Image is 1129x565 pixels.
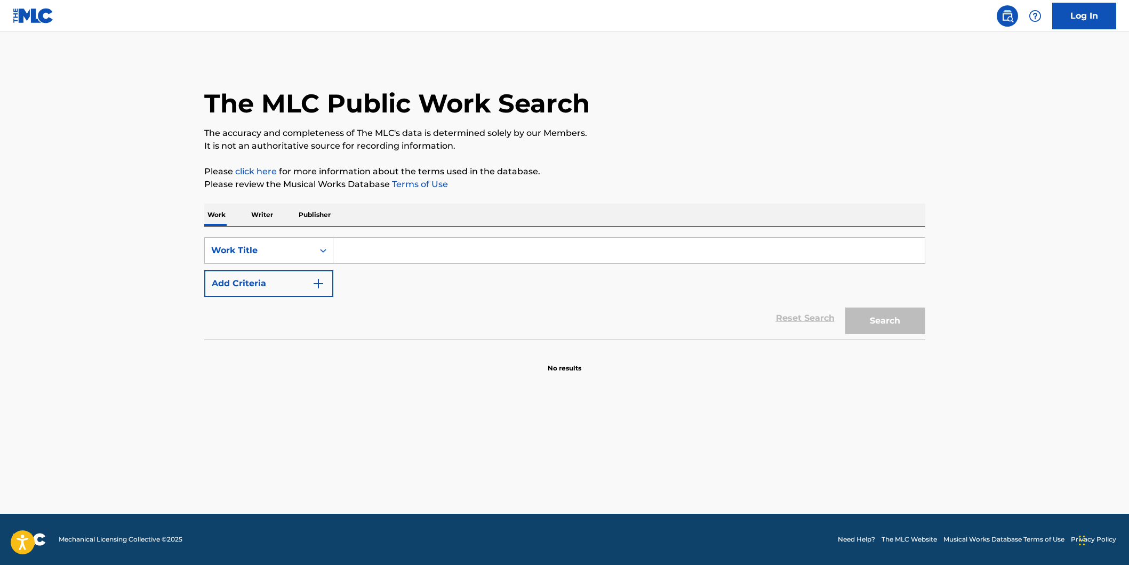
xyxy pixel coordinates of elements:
a: click here [235,166,277,176]
h1: The MLC Public Work Search [204,87,590,119]
div: Help [1024,5,1046,27]
a: Privacy Policy [1071,535,1116,544]
button: Add Criteria [204,270,333,297]
p: No results [548,351,581,373]
div: Drag [1079,524,1085,556]
p: The accuracy and completeness of The MLC's data is determined solely by our Members. [204,127,925,140]
img: search [1001,10,1014,22]
a: Musical Works Database Terms of Use [943,535,1064,544]
a: The MLC Website [882,535,937,544]
p: Please review the Musical Works Database [204,178,925,191]
a: Log In [1052,3,1116,29]
iframe: Chat Widget [1076,514,1129,565]
img: logo [13,533,46,546]
form: Search Form [204,237,925,340]
a: Need Help? [838,535,875,544]
p: It is not an authoritative source for recording information. [204,140,925,152]
span: Mechanical Licensing Collective © 2025 [59,535,182,544]
img: MLC Logo [13,8,54,23]
img: 9d2ae6d4665cec9f34b9.svg [312,277,325,290]
p: Publisher [295,204,334,226]
p: Work [204,204,229,226]
a: Terms of Use [390,179,448,189]
p: Please for more information about the terms used in the database. [204,165,925,178]
div: Work Title [211,244,307,257]
p: Writer [248,204,276,226]
a: Public Search [997,5,1018,27]
img: help [1029,10,1042,22]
